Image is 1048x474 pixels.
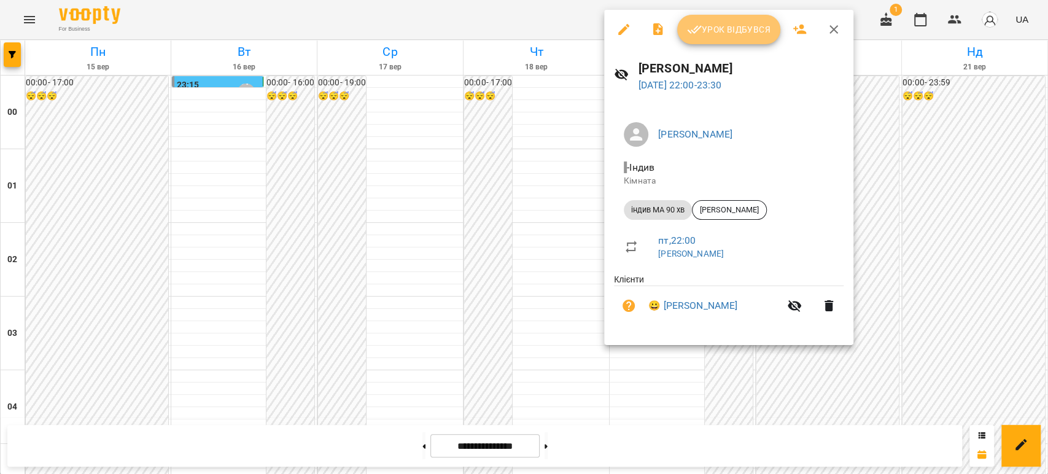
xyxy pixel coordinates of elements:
ul: Клієнти [614,273,844,330]
span: Урок відбувся [687,22,770,37]
button: Візит ще не сплачено. Додати оплату? [614,291,643,321]
p: Кімната [624,175,834,187]
button: Урок відбувся [677,15,780,44]
span: [PERSON_NAME] [693,204,766,216]
span: - Індив [624,161,657,173]
h6: [PERSON_NAME] [639,59,844,78]
a: [DATE] 22:00-23:30 [639,79,722,91]
a: [PERSON_NAME] [658,249,724,258]
span: індив МА 90 хв [624,204,692,216]
a: 😀 [PERSON_NAME] [648,298,737,313]
a: [PERSON_NAME] [658,128,732,140]
div: [PERSON_NAME] [692,200,767,220]
a: пт , 22:00 [658,235,696,246]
